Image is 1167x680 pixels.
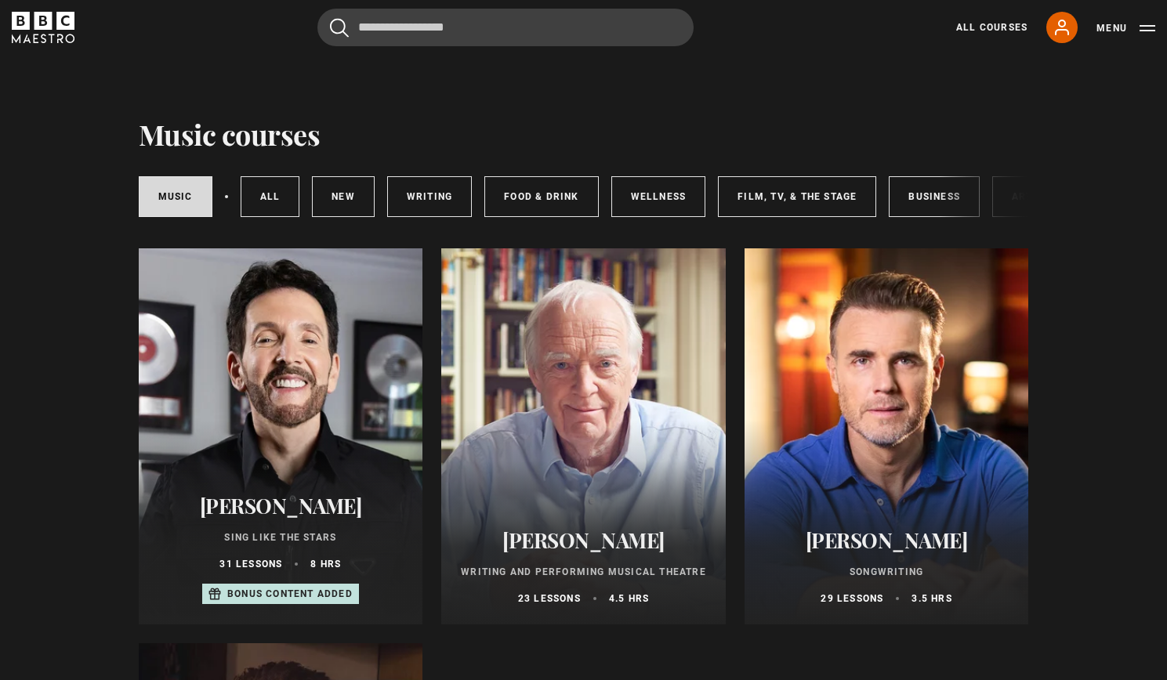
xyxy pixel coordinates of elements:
p: Sing Like the Stars [158,530,404,544]
a: All Courses [956,20,1027,34]
p: 29 lessons [821,591,883,606]
p: 4.5 hrs [609,591,649,606]
p: 8 hrs [310,557,341,571]
p: 3.5 hrs [911,591,951,606]
h2: [PERSON_NAME] [158,494,404,518]
a: Writing [387,176,472,217]
a: Wellness [611,176,706,217]
button: Toggle navigation [1096,20,1155,36]
h2: [PERSON_NAME] [460,528,707,552]
p: Songwriting [763,565,1010,579]
p: 23 lessons [518,591,581,606]
a: Business [889,176,980,217]
a: Food & Drink [484,176,598,217]
a: [PERSON_NAME] Writing and Performing Musical Theatre 23 lessons 4.5 hrs [441,248,726,624]
a: Music [139,176,212,217]
svg: BBC Maestro [12,12,74,43]
a: [PERSON_NAME] Sing Like the Stars 31 lessons 8 hrs Bonus content added [139,248,423,624]
a: [PERSON_NAME] Songwriting 29 lessons 3.5 hrs [745,248,1029,624]
p: 31 lessons [219,557,282,571]
h1: Music courses [139,118,321,150]
p: Writing and Performing Musical Theatre [460,565,707,579]
h2: [PERSON_NAME] [763,528,1010,552]
input: Search [317,9,694,46]
p: Bonus content added [227,587,353,601]
a: New [312,176,375,217]
a: Film, TV, & The Stage [718,176,876,217]
button: Submit the search query [330,18,349,38]
a: All [241,176,300,217]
